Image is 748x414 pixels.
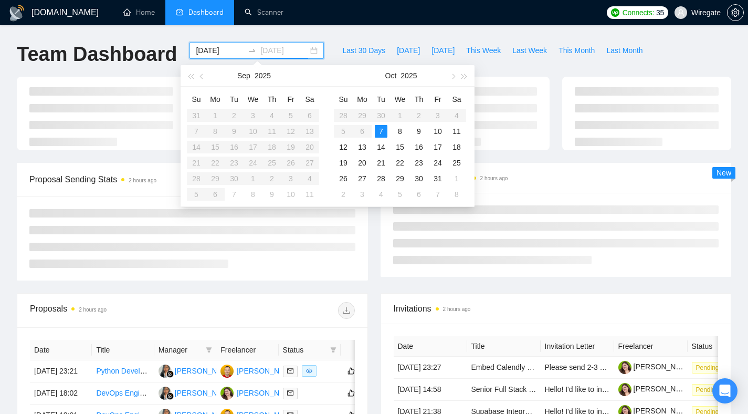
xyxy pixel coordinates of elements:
td: 2025-10-11 [447,123,466,139]
td: 2025-10-07 [225,187,244,202]
td: 2025-11-02 [334,187,353,202]
td: 2025-10-15 [391,139,409,155]
div: [PERSON_NAME] [175,365,235,377]
td: 2025-10-20 [353,155,372,171]
th: Sa [300,91,319,108]
span: mail [287,368,293,374]
td: 2025-10-09 [409,123,428,139]
td: [DATE] 18:02 [30,382,92,405]
th: Th [409,91,428,108]
td: 2025-10-25 [447,155,466,171]
div: 16 [413,141,425,153]
img: upwork-logo.png [611,8,619,17]
img: MS [220,365,234,378]
a: searchScanner [245,8,283,17]
span: 35 [656,7,664,18]
span: eye [306,368,312,374]
span: filter [330,347,336,353]
span: dashboard [176,8,183,16]
th: Title [467,336,541,357]
td: 2025-11-01 [447,171,466,187]
td: 2025-11-05 [391,187,409,202]
div: 11 [303,188,316,201]
div: 23 [413,157,425,169]
span: filter [206,347,212,353]
a: MS[PERSON_NAME] [220,366,297,375]
button: This Month [553,42,600,59]
a: homeHome [123,8,155,17]
button: Oct [385,65,397,86]
a: GA[PERSON_NAME] [159,388,235,397]
th: Date [394,336,467,357]
span: user [677,9,684,16]
td: 2025-10-17 [428,139,447,155]
div: 27 [356,172,368,185]
div: [PERSON_NAME] [237,387,297,399]
span: Dashboard [188,8,224,17]
span: Connects: [623,7,654,18]
td: 2025-10-12 [334,139,353,155]
div: 31 [431,172,444,185]
td: 2025-11-06 [409,187,428,202]
button: [DATE] [391,42,426,59]
td: [DATE] 23:21 [30,360,92,382]
div: 14 [375,141,387,153]
div: 11 [450,125,463,138]
img: c1W1KLMQCN47X1e3Ob0BQqxy9b7U3U-gJnMaw8fgwAX1Cts6-JZXFCgQ7vrVuLmLJf [618,383,631,396]
span: [DATE] [397,45,420,56]
td: 2025-10-08 [391,123,409,139]
td: 2025-10-24 [428,155,447,171]
th: Manager [154,340,216,360]
th: We [244,91,262,108]
a: Embed Calendly Into 2-Step Lead Form [471,363,601,371]
span: Status [283,344,326,356]
th: Title [92,340,154,360]
div: 1 [450,172,463,185]
td: 2025-11-08 [447,187,466,202]
div: 25 [450,157,463,169]
td: 2025-10-11 [300,187,319,202]
span: Scanner Breakdown [393,171,719,184]
span: Last Week [512,45,547,56]
span: swap-right [248,46,256,55]
div: 15 [394,141,406,153]
td: 2025-10-27 [353,171,372,187]
span: Please send 2-3 ads you've created in the past for SaaS [545,363,728,371]
td: 2025-10-09 [262,187,281,202]
th: Sa [447,91,466,108]
img: gigradar-bm.png [166,392,174,400]
span: Pending [692,362,723,374]
button: Last 30 Days [336,42,391,59]
td: 2025-11-04 [372,187,391,202]
div: 30 [413,172,425,185]
input: End date [260,45,308,56]
td: 2025-10-10 [428,123,447,139]
a: [PERSON_NAME] [618,385,694,393]
div: [PERSON_NAME] [237,365,297,377]
div: 13 [356,141,368,153]
span: This Week [466,45,501,56]
span: Proposal Sending Stats [29,173,237,186]
span: setting [728,8,743,17]
span: New [717,169,731,177]
th: Fr [428,91,447,108]
td: 2025-10-07 [372,123,391,139]
time: 2 hours ago [480,175,508,181]
button: 2025 [255,65,271,86]
button: This Week [460,42,507,59]
time: 2 hours ago [443,306,471,312]
th: Su [187,91,206,108]
button: Sep [237,65,250,86]
div: 10 [431,125,444,138]
div: 22 [394,157,406,169]
div: 9 [266,188,278,201]
td: 2025-10-16 [409,139,428,155]
div: 8 [450,188,463,201]
td: [DATE] 23:27 [394,357,467,379]
th: Freelancer [614,336,688,357]
th: Fr [281,91,300,108]
div: 8 [394,125,406,138]
span: Pending [692,384,723,396]
td: 2025-11-03 [353,187,372,202]
div: 10 [285,188,297,201]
